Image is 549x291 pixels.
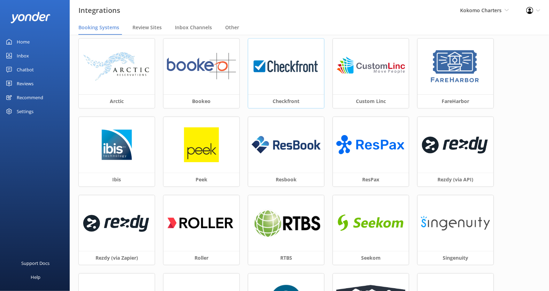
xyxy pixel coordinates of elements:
div: Recommend [17,91,43,104]
img: 1624324865..png [167,53,236,80]
h3: Peek [163,173,239,187]
img: yonder-white-logo.png [10,12,51,23]
h3: Checkfront [248,94,324,108]
h3: Bookeo [163,94,239,108]
img: 1616638368..png [336,210,405,236]
h3: Singenuity [418,251,494,265]
img: singenuity_logo.png [421,215,490,231]
img: ResPax [336,131,405,158]
h3: Rezdy (via API) [418,173,494,187]
img: 1629843345..png [429,49,482,84]
h3: ResPax [333,173,409,187]
img: 1624324453..png [421,130,490,159]
img: 1619647509..png [82,208,151,238]
h3: Roller [163,251,239,265]
h3: Ibis [79,173,155,187]
div: Home [17,35,30,49]
div: Settings [17,104,33,118]
img: 1616660206..png [167,208,236,238]
div: Help [31,270,40,284]
span: Booking Systems [78,24,119,31]
h3: FareHarbor [418,94,494,108]
img: arctic_logo.png [82,52,151,81]
h3: Arctic [79,94,155,108]
h3: Custom Linc [333,94,409,108]
h3: Seekom [333,251,409,265]
img: resbook_logo.png [252,136,321,154]
h3: RTBS [248,251,324,265]
span: Inbox Channels [175,24,212,31]
span: Kokomo Charters [460,7,502,14]
img: 1624324537..png [252,209,321,238]
span: Review Sites [132,24,162,31]
div: Chatbot [17,63,34,77]
img: 1629776749..png [99,127,134,162]
div: Support Docs [22,256,50,270]
h3: Resbook [248,173,324,187]
img: 1624324618..png [336,53,405,80]
img: peek_logo.png [184,127,219,162]
img: 1624323426..png [252,53,321,80]
h3: Rezdy (via Zapier) [79,251,155,265]
div: Inbox [17,49,29,63]
h3: Integrations [78,5,120,16]
div: Reviews [17,77,33,91]
span: Other [225,24,239,31]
